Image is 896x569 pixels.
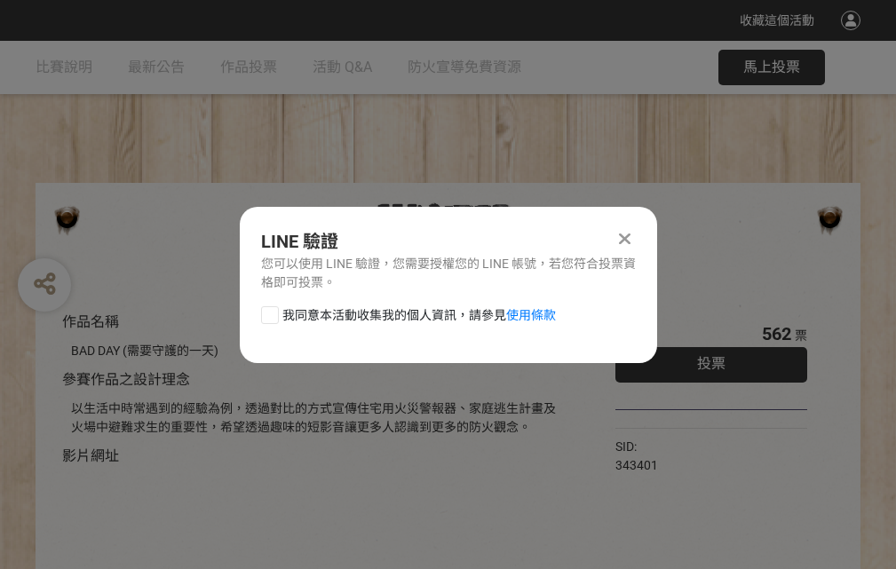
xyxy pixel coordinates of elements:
span: 作品名稱 [62,313,119,330]
span: 馬上投票 [743,59,800,75]
div: 以生活中時常遇到的經驗為例，透過對比的方式宣傳住宅用火災警報器、家庭逃生計畫及火場中避難求生的重要性，希望透過趣味的短影音讓更多人認識到更多的防火觀念。 [71,399,562,437]
span: 最新公告 [128,59,185,75]
div: LINE 驗證 [261,228,636,255]
a: 作品投票 [220,41,277,94]
a: 使用條款 [506,308,556,322]
span: 活動 Q&A [313,59,372,75]
span: 影片網址 [62,447,119,464]
span: 作品投票 [220,59,277,75]
span: 參賽作品之設計理念 [62,371,190,388]
div: BAD DAY (需要守護的一天) [71,342,562,360]
span: SID: 343401 [615,439,658,472]
span: 562 [762,323,791,344]
span: 票 [795,328,807,343]
iframe: Facebook Share [662,438,751,455]
span: 比賽說明 [36,59,92,75]
span: 我同意本活動收集我的個人資訊，請參見 [282,306,556,325]
span: 收藏這個活動 [740,13,814,28]
a: 活動 Q&A [313,41,372,94]
span: 防火宣導免費資源 [408,59,521,75]
button: 馬上投票 [718,50,825,85]
a: 防火宣導免費資源 [408,41,521,94]
div: 您可以使用 LINE 驗證，您需要授權您的 LINE 帳號，若您符合投票資格即可投票。 [261,255,636,292]
a: 最新公告 [128,41,185,94]
span: 投票 [697,355,726,372]
a: 比賽說明 [36,41,92,94]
